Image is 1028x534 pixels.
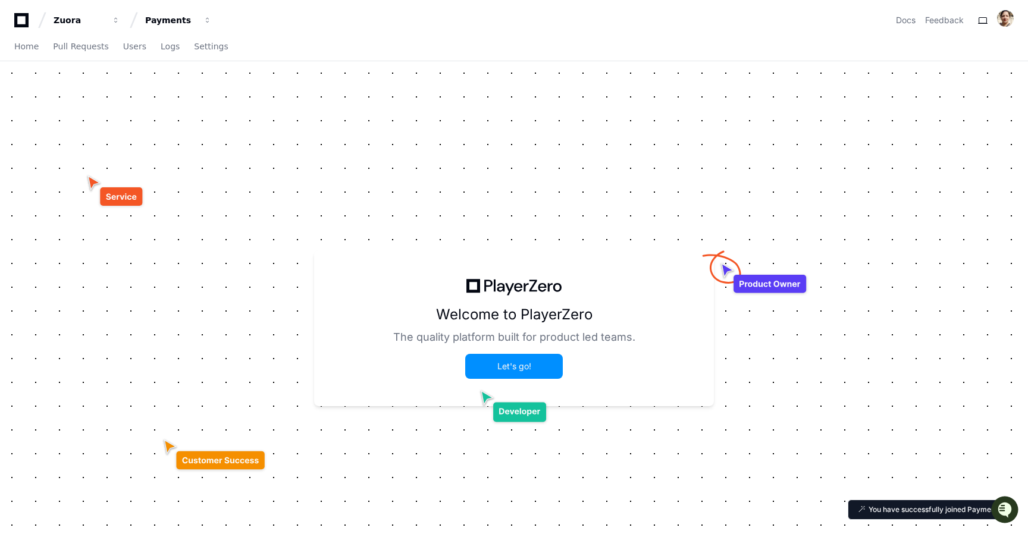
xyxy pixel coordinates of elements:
a: Docs [896,14,916,26]
a: Powered byPylon [84,124,144,134]
span: Pull Requests [53,43,108,50]
img: ACg8ocJlSiHG_UEeq_yzTReGQxTT5o0CusLDw7kn8G2qd1pBL4MWjvs=s96-c [997,10,1014,27]
button: Feedback [925,14,964,26]
div: Payments [145,14,196,26]
img: owner.svg [702,250,809,296]
h1: The quality platform built for product led teams. [393,329,635,345]
div: Start new chat [40,89,195,100]
span: Pylon [118,125,144,134]
a: Users [123,33,146,61]
button: Zuora [49,10,125,31]
img: PlayerZero [12,12,36,36]
a: Logs [161,33,180,61]
h1: Welcome to PlayerZero [436,305,593,324]
span: Settings [194,43,228,50]
button: Start new chat [202,92,217,106]
iframe: Open customer support [990,495,1022,527]
button: Payments [140,10,217,31]
div: Welcome [12,48,217,67]
img: developer.svg [479,389,549,425]
img: 1756235613930-3d25f9e4-fa56-45dd-b3ad-e072dfbd1548 [12,89,33,110]
a: Pull Requests [53,33,108,61]
div: We're offline, but we'll be back soon! [40,100,173,110]
img: service.svg [86,174,145,209]
span: Logs [161,43,180,50]
div: Zuora [54,14,105,26]
a: Settings [194,33,228,61]
span: Users [123,43,146,50]
p: You have successfully joined Payments. [869,505,1004,514]
a: Home [14,33,39,61]
span: Home [14,43,39,50]
button: Let's go! [466,355,562,378]
img: cs.svg [162,438,267,473]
